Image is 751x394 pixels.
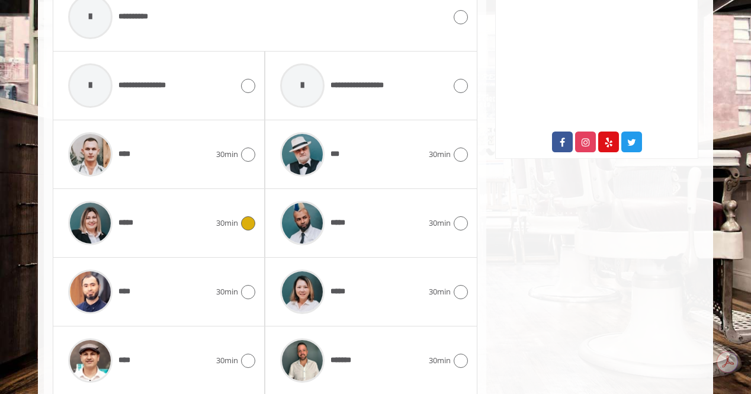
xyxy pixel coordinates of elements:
span: 30min [216,217,238,229]
span: 30min [216,286,238,298]
span: 30min [429,354,451,367]
span: 30min [429,148,451,161]
span: 30min [429,217,451,229]
span: 30min [216,148,238,161]
span: 30min [429,286,451,298]
span: 30min [216,354,238,367]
